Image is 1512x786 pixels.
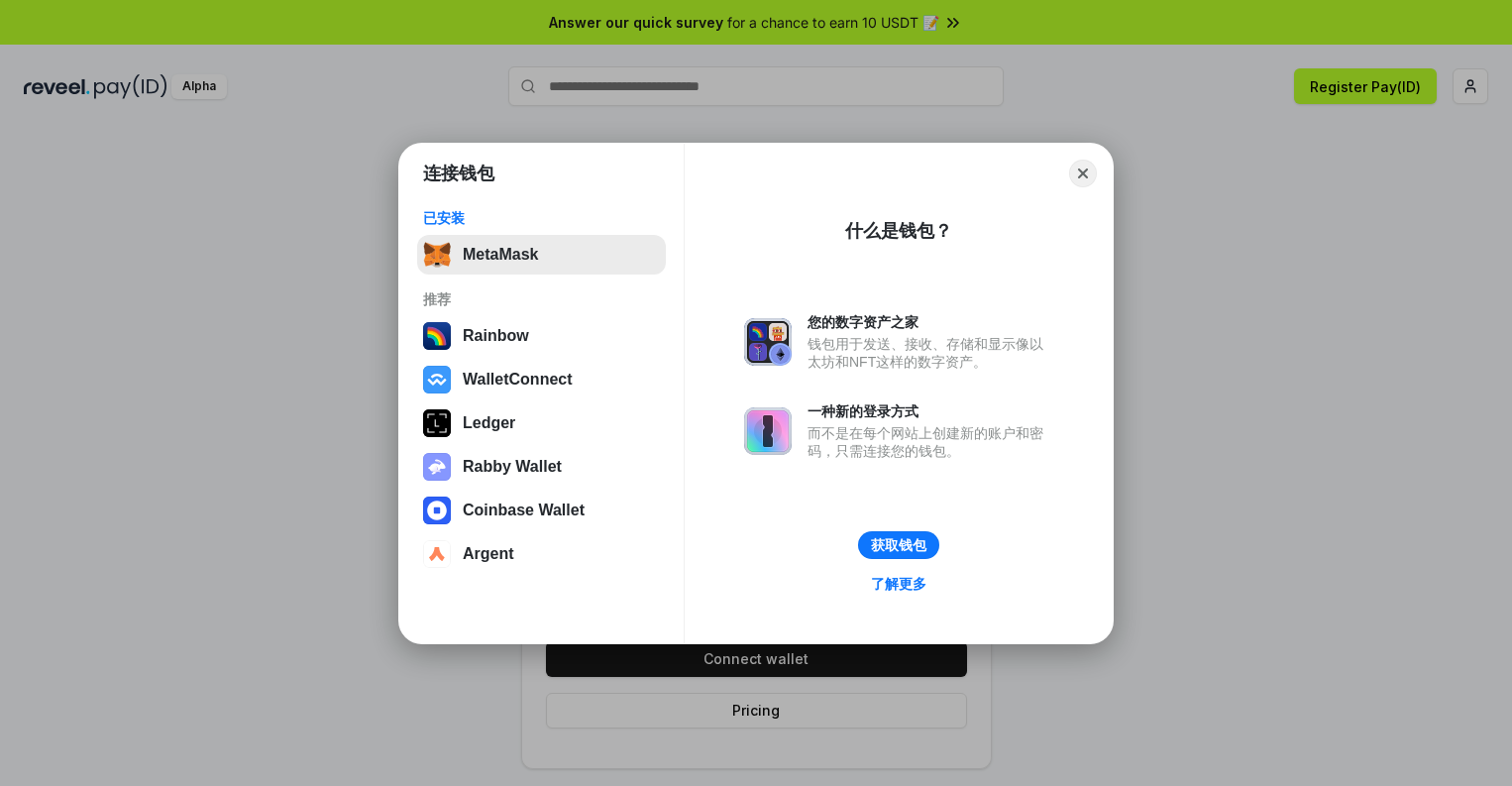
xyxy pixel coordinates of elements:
div: WalletConnect [463,371,573,389]
button: Close [1069,160,1097,187]
button: WalletConnect [417,360,666,399]
img: svg+xml,%3Csvg%20xmlns%3D%22http%3A%2F%2Fwww.w3.org%2F2000%2Fsvg%22%20fill%3D%22none%22%20viewBox... [744,318,792,366]
div: 而不是在每个网站上创建新的账户和密码，只需连接您的钱包。 [808,424,1053,460]
div: 您的数字资产之家 [808,313,1053,331]
div: Rabby Wallet [463,458,562,476]
div: Ledger [463,414,515,432]
div: 了解更多 [871,575,926,593]
a: 了解更多 [859,571,938,597]
img: svg+xml,%3Csvg%20width%3D%2228%22%20height%3D%2228%22%20viewBox%3D%220%200%2028%2028%22%20fill%3D... [423,497,451,524]
div: 获取钱包 [871,536,926,554]
div: MetaMask [463,246,538,264]
h1: 连接钱包 [423,162,494,185]
img: svg+xml,%3Csvg%20width%3D%2228%22%20height%3D%2228%22%20viewBox%3D%220%200%2028%2028%22%20fill%3D... [423,540,451,568]
div: 什么是钱包？ [845,219,952,243]
button: 获取钱包 [858,531,939,559]
div: Coinbase Wallet [463,502,585,519]
div: Argent [463,545,514,563]
img: svg+xml,%3Csvg%20xmlns%3D%22http%3A%2F%2Fwww.w3.org%2F2000%2Fsvg%22%20fill%3D%22none%22%20viewBox... [423,453,451,481]
img: svg+xml,%3Csvg%20xmlns%3D%22http%3A%2F%2Fwww.w3.org%2F2000%2Fsvg%22%20width%3D%2228%22%20height%3... [423,409,451,437]
img: svg+xml,%3Csvg%20width%3D%22120%22%20height%3D%22120%22%20viewBox%3D%220%200%20120%20120%22%20fil... [423,322,451,350]
button: Coinbase Wallet [417,491,666,530]
img: svg+xml,%3Csvg%20width%3D%2228%22%20height%3D%2228%22%20viewBox%3D%220%200%2028%2028%22%20fill%3D... [423,366,451,393]
button: Rabby Wallet [417,447,666,487]
div: 推荐 [423,290,660,308]
button: Ledger [417,403,666,443]
button: MetaMask [417,235,666,275]
img: svg+xml,%3Csvg%20fill%3D%22none%22%20height%3D%2233%22%20viewBox%3D%220%200%2035%2033%22%20width%... [423,241,451,269]
img: svg+xml,%3Csvg%20xmlns%3D%22http%3A%2F%2Fwww.w3.org%2F2000%2Fsvg%22%20fill%3D%22none%22%20viewBox... [744,407,792,455]
div: 钱包用于发送、接收、存储和显示像以太坊和NFT这样的数字资产。 [808,335,1053,371]
div: 一种新的登录方式 [808,402,1053,420]
div: Rainbow [463,327,529,345]
button: Argent [417,534,666,574]
button: Rainbow [417,316,666,356]
div: 已安装 [423,209,660,227]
